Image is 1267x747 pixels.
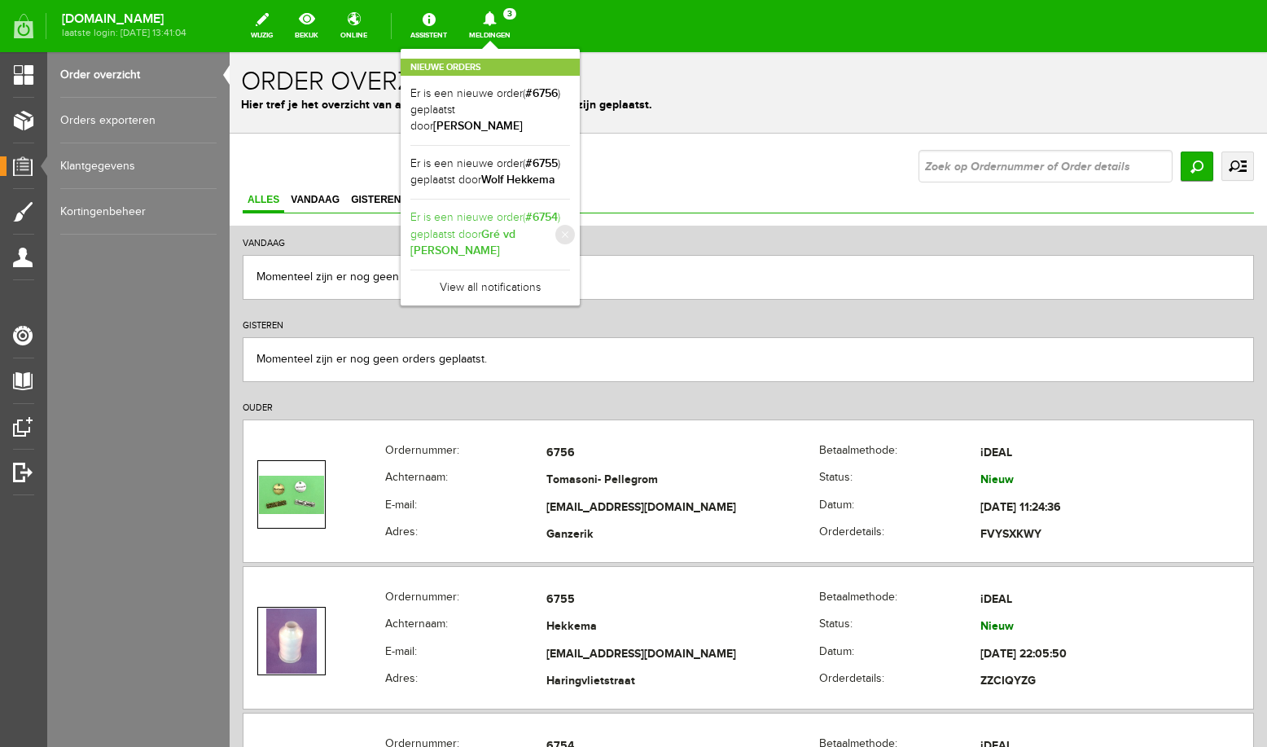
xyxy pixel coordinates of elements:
[401,59,580,76] h2: Nieuwe orders
[13,137,55,160] a: Alles
[503,8,516,20] span: 3
[317,562,590,590] td: Hekkema
[459,8,520,44] a: Meldingen3 Nieuwe ordersEr is een nieuwe order(#6756) geplaatst door[PERSON_NAME]Er is een nieuwe...
[60,189,217,235] a: Kortingenbeheer
[410,86,570,135] a: Er is een nieuwe order(#6756) geplaatst door[PERSON_NAME]
[590,562,751,590] th: Status:
[156,681,317,709] th: Ordernummer:
[590,470,751,498] th: Orderdetails:
[13,174,1024,203] h2: VANDAAG
[751,420,784,434] span: Nieuw
[13,142,55,153] span: Alles
[13,256,1024,285] h2: GISTEREN
[11,15,1026,44] h1: Order overzicht
[13,338,1024,367] h2: OUDER
[410,156,570,189] a: Er is een nieuwe order(#6755) geplaatst doorWolf Hekkema
[481,173,555,187] b: Wolf Hekkema
[317,470,590,498] td: Ganzerik
[241,8,283,44] a: wijzig
[116,142,176,153] span: Gisteren
[37,556,88,622] img: Bekijk de order details
[590,388,751,415] th: Betaalmethode:
[401,8,457,44] a: Assistent
[590,681,751,709] th: Betaalmethode:
[590,415,751,443] th: Status:
[317,388,590,415] td: 6756
[590,617,751,644] th: Orderdetails:
[116,137,176,160] a: Gisteren
[60,52,217,98] a: Order overzicht
[410,270,570,297] a: View all notifications
[285,8,328,44] a: bekijk
[156,589,317,617] th: E-mail:
[317,415,590,443] td: Tomasoni- Pellegrom
[156,442,317,470] th: E-mail:
[433,119,523,133] b: [PERSON_NAME]
[751,534,1024,562] td: iDEAL
[29,424,94,462] img: Bekijk de order details
[751,442,1024,470] td: [DATE] 11:24:36
[751,681,1024,709] td: iDEAL
[62,15,186,24] strong: [DOMAIN_NAME]
[331,8,377,44] a: online
[951,99,984,129] input: Zoeken
[178,137,257,160] a: Vorige week
[56,137,115,160] a: Vandaag
[525,210,558,224] b: #6754
[525,156,558,170] b: #6755
[56,142,115,153] span: Vandaag
[317,534,590,562] td: 6755
[156,470,317,498] th: Adres:
[62,29,186,37] span: laatste login: [DATE] 13:41:04
[590,442,751,470] th: Datum:
[60,143,217,189] a: Klantgegevens
[317,617,590,644] td: Haringvlietstraat
[156,415,317,443] th: Achternaam:
[689,98,943,130] input: Zoek op Ordernummer of Order details
[590,589,751,617] th: Datum:
[156,617,317,644] th: Adres:
[992,99,1024,129] a: uitgebreid zoeken
[317,681,590,709] td: 6754
[317,442,590,470] td: [EMAIL_ADDRESS][DOMAIN_NAME]
[525,86,558,100] b: #6756
[317,589,590,617] td: [EMAIL_ADDRESS][DOMAIN_NAME]
[751,388,1024,415] td: iDEAL
[751,470,1024,498] td: FVYSXKWY
[156,562,317,590] th: Achternaam:
[751,567,784,581] span: Nieuw
[751,617,1024,644] td: ZZCIQYZG
[13,285,1024,330] div: Momenteel zijn er nog geen orders geplaatst.
[60,98,217,143] a: Orders exporteren
[156,388,317,415] th: Ordernummer:
[13,203,1024,248] div: Momenteel zijn er nog geen orders geplaatst.
[751,589,1024,617] td: [DATE] 22:05:50
[410,209,570,260] a: Er is een nieuwe order(#6754) geplaatst doorGré vd [PERSON_NAME]
[156,534,317,562] th: Ordernummer:
[11,44,1026,61] p: Hier tref je het overzicht van alle orders die er in de webwinkel zijn geplaatst.
[590,534,751,562] th: Betaalmethode:
[178,142,257,153] span: Vorige week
